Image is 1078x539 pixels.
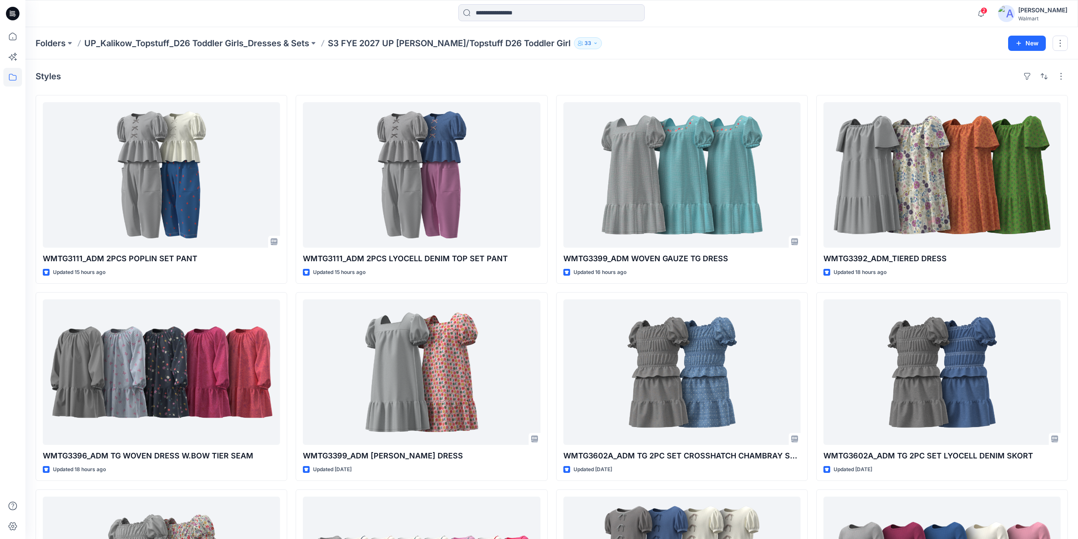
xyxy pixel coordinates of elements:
[43,102,280,248] a: WMTG3111_ADM 2PCS POPLIN SET PANT
[36,71,61,81] h4: Styles
[998,5,1015,22] img: avatar
[823,253,1061,265] p: WMTG3392_ADM_TIERED DRESS
[823,450,1061,462] p: WMTG3602A_ADM TG 2PC SET LYOCELL DENIM SKORT
[1018,15,1067,22] div: Walmart
[981,7,987,14] span: 2
[303,253,540,265] p: WMTG3111_ADM 2PCS LYOCELL DENIM TOP SET PANT
[36,37,66,49] a: Folders
[563,102,801,248] a: WMTG3399_ADM WOVEN GAUZE TG DRESS
[303,102,540,248] a: WMTG3111_ADM 2PCS LYOCELL DENIM TOP SET PANT
[574,37,602,49] button: 33
[1008,36,1046,51] button: New
[43,299,280,445] a: WMTG3396_ADM TG WOVEN DRESS W.BOW TIER SEAM
[563,450,801,462] p: WMTG3602A_ADM TG 2PC SET CROSSHATCH CHAMBRAY SKORT
[84,37,309,49] a: UP_Kalikow_Topstuff_D26 Toddler Girls_Dresses & Sets
[823,102,1061,248] a: WMTG3392_ADM_TIERED DRESS
[574,465,612,474] p: Updated [DATE]
[563,253,801,265] p: WMTG3399_ADM WOVEN GAUZE TG DRESS
[1018,5,1067,15] div: [PERSON_NAME]
[313,268,366,277] p: Updated 15 hours ago
[53,465,106,474] p: Updated 18 hours ago
[834,465,872,474] p: Updated [DATE]
[43,253,280,265] p: WMTG3111_ADM 2PCS POPLIN SET PANT
[823,299,1061,445] a: WMTG3602A_ADM TG 2PC SET LYOCELL DENIM SKORT
[303,299,540,445] a: WMTG3399_ADM POPLIN TG DRESS
[328,37,571,49] p: S3 FYE 2027 UP [PERSON_NAME]/Topstuff D26 Toddler Girl
[303,450,540,462] p: WMTG3399_ADM [PERSON_NAME] DRESS
[313,465,352,474] p: Updated [DATE]
[574,268,626,277] p: Updated 16 hours ago
[43,450,280,462] p: WMTG3396_ADM TG WOVEN DRESS W.BOW TIER SEAM
[563,299,801,445] a: WMTG3602A_ADM TG 2PC SET CROSSHATCH CHAMBRAY SKORT
[834,268,887,277] p: Updated 18 hours ago
[53,268,105,277] p: Updated 15 hours ago
[585,39,591,48] p: 33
